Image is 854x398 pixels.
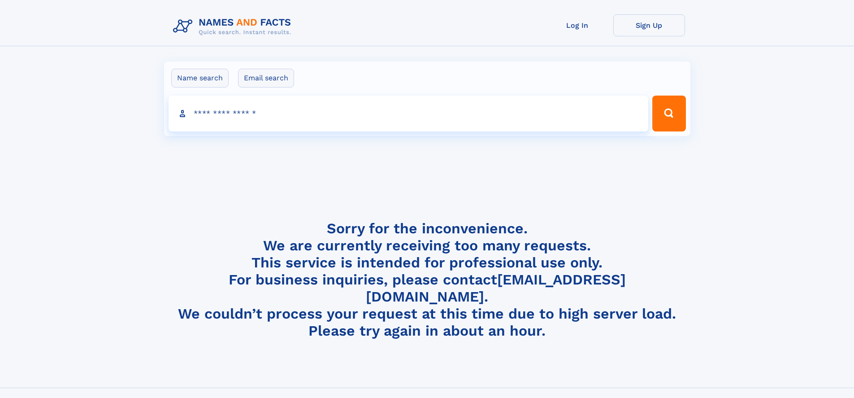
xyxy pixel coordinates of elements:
[171,69,229,87] label: Name search
[366,271,626,305] a: [EMAIL_ADDRESS][DOMAIN_NAME]
[169,96,649,131] input: search input
[613,14,685,36] a: Sign Up
[542,14,613,36] a: Log In
[169,220,685,340] h4: Sorry for the inconvenience. We are currently receiving too many requests. This service is intend...
[652,96,685,131] button: Search Button
[169,14,299,39] img: Logo Names and Facts
[238,69,294,87] label: Email search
